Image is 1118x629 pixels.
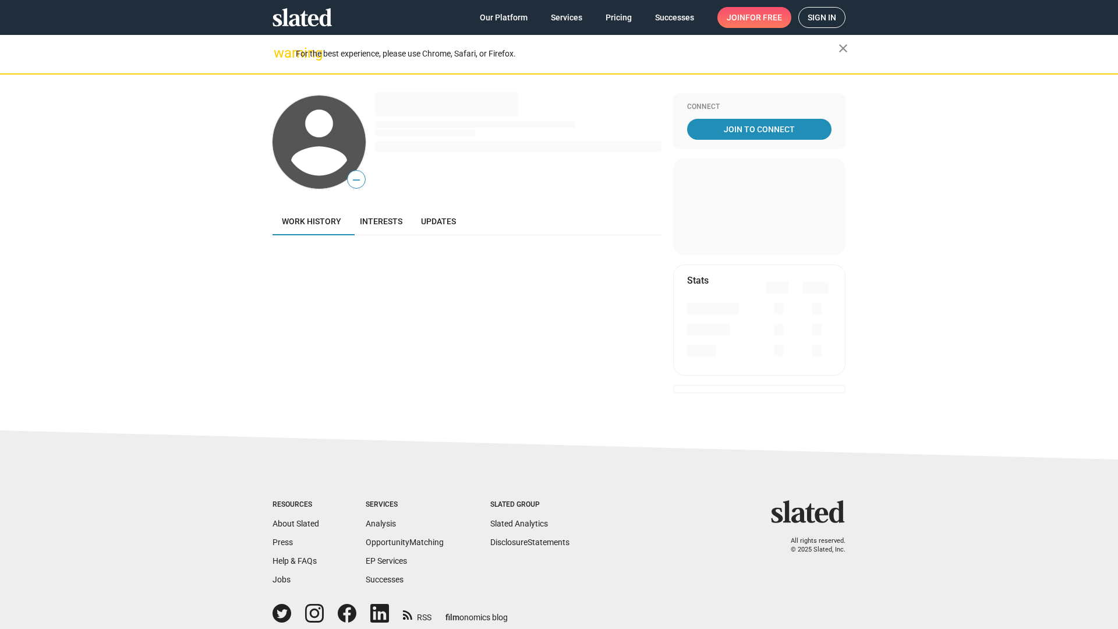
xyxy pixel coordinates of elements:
span: Interests [360,217,402,226]
mat-card-title: Stats [687,274,709,287]
a: Our Platform [470,7,537,28]
span: Successes [655,7,694,28]
a: Updates [412,207,465,235]
span: film [445,613,459,622]
mat-icon: close [836,41,850,55]
span: — [348,172,365,188]
a: Jobs [273,575,291,584]
a: Pricing [596,7,641,28]
a: Successes [646,7,703,28]
span: Updates [421,217,456,226]
a: Slated Analytics [490,519,548,528]
a: Help & FAQs [273,556,317,566]
span: Join [727,7,782,28]
div: Resources [273,500,319,510]
a: Press [273,538,293,547]
span: Our Platform [480,7,528,28]
div: Slated Group [490,500,569,510]
span: Pricing [606,7,632,28]
a: Joinfor free [717,7,791,28]
a: filmonomics blog [445,603,508,623]
span: Work history [282,217,341,226]
a: Join To Connect [687,119,832,140]
div: Services [366,500,444,510]
a: Sign in [798,7,845,28]
span: for free [745,7,782,28]
span: Join To Connect [689,119,829,140]
a: Services [542,7,592,28]
div: Connect [687,103,832,112]
div: For the best experience, please use Chrome, Safari, or Firefox. [296,46,838,62]
a: RSS [403,605,431,623]
a: Work history [273,207,351,235]
span: Sign in [808,8,836,27]
a: Analysis [366,519,396,528]
p: All rights reserved. © 2025 Slated, Inc. [779,537,845,554]
a: Interests [351,207,412,235]
a: DisclosureStatements [490,538,569,547]
a: EP Services [366,556,407,566]
mat-icon: warning [274,46,288,60]
a: Successes [366,575,404,584]
a: OpportunityMatching [366,538,444,547]
span: Services [551,7,582,28]
a: About Slated [273,519,319,528]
